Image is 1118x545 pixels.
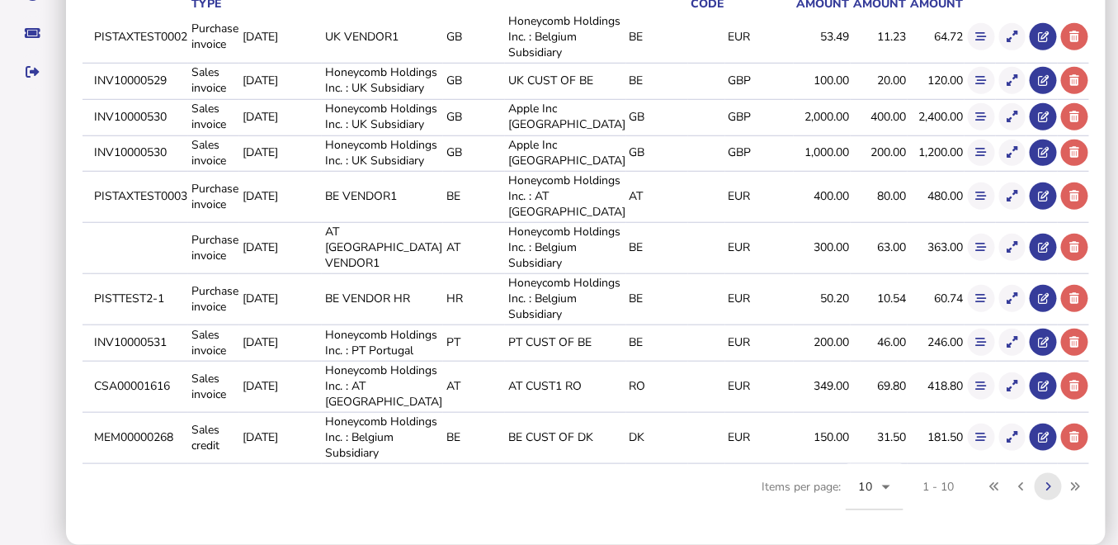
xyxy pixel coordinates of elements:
td: 53.49 [794,12,851,61]
td: 63.00 [851,223,908,272]
td: Sales invoice [188,325,239,359]
td: [DATE] [239,12,322,61]
td: Sales invoice [188,135,239,169]
td: AT [GEOGRAPHIC_DATA] VENDOR1 [322,223,443,272]
td: Honeycomb Holdings Inc. : Belgium Subsidiary [505,12,626,61]
button: Show flow [968,103,995,130]
button: Delete transaction [1061,234,1088,261]
td: 400.00 [794,172,851,221]
td: Honeycomb Holdings Inc. : UK Subsidiary [322,99,443,133]
td: BE VENDOR1 [322,172,443,221]
button: Open in advisor [1030,424,1057,451]
button: Delete transaction [1061,424,1088,451]
td: GBP [725,135,794,169]
td: 31.50 [851,413,908,462]
td: 246.00 [908,325,965,359]
button: Show transaction detail [999,103,1026,130]
td: GB [443,12,505,61]
button: Show flow [968,424,995,451]
td: 200.00 [794,325,851,359]
td: [DATE] [239,413,322,462]
button: Raise a support ticket [16,16,50,50]
td: 480.00 [908,172,965,221]
button: Delete transaction [1061,329,1088,356]
td: 80.00 [851,172,908,221]
td: Purchase invoice [188,12,239,61]
td: AT [443,362,505,411]
div: 1 - 10 [923,479,955,495]
td: AT [443,223,505,272]
td: Honeycomb Holdings Inc. : Belgium Subsidiary [505,223,626,272]
td: 2,400.00 [908,99,965,133]
button: Delete transaction [1061,182,1088,210]
td: Apple Inc [GEOGRAPHIC_DATA] [505,135,626,169]
td: INV10000529 [91,63,188,97]
button: Show flow [968,182,995,210]
button: Sign out [16,54,50,89]
button: Show flow [968,23,995,50]
td: GB [443,135,505,169]
td: EUR [725,172,794,221]
button: Show flow [968,234,995,261]
td: Sales invoice [188,99,239,133]
button: Show transaction detail [999,424,1026,451]
td: GB [443,99,505,133]
button: Show transaction detail [999,23,1026,50]
td: UK CUST OF BE [505,63,626,97]
td: AT [626,172,688,221]
td: EUR [725,274,794,324]
td: 64.72 [908,12,965,61]
td: INV10000530 [91,135,188,169]
button: Last page [1062,473,1089,500]
td: UK VENDOR1 [322,12,443,61]
td: Sales credit [188,413,239,462]
td: MEM00000268 [91,413,188,462]
button: Open in advisor [1030,285,1057,312]
td: INV10000530 [91,99,188,133]
td: 20.00 [851,63,908,97]
button: Open in advisor [1030,182,1057,210]
button: Open in advisor [1030,372,1057,400]
td: [DATE] [239,274,322,324]
td: EUR [725,362,794,411]
td: PISTAXTEST0003 [91,172,188,221]
button: Delete transaction [1061,285,1088,312]
td: [DATE] [239,135,322,169]
button: Show transaction detail [999,329,1026,356]
td: GB [626,135,688,169]
td: INV10000531 [91,325,188,359]
td: HR [443,274,505,324]
td: Honeycomb Holdings Inc. : UK Subsidiary [322,135,443,169]
td: BE [443,413,505,462]
td: Honeycomb Holdings Inc. : AT [GEOGRAPHIC_DATA] [322,362,443,411]
td: 2,000.00 [794,99,851,133]
td: Purchase invoice [188,223,239,272]
mat-form-field: Change page size [846,464,903,528]
td: 150.00 [794,413,851,462]
td: GB [443,63,505,97]
button: Delete transaction [1061,23,1088,50]
button: First page [981,473,1008,500]
td: Honeycomb Holdings Inc. : UK Subsidiary [322,63,443,97]
td: 349.00 [794,362,851,411]
button: Show flow [968,140,995,167]
button: Next page [1035,473,1062,500]
td: Purchase invoice [188,274,239,324]
td: Honeycomb Holdings Inc. : Belgium Subsidiary [322,413,443,462]
td: PT CUST OF BE [505,325,626,359]
button: Open in advisor [1030,23,1057,50]
td: BE [626,274,688,324]
td: BE [626,12,688,61]
button: Show transaction detail [999,182,1026,210]
button: Open in advisor [1030,103,1057,130]
td: Honeycomb Holdings Inc. : PT Portugal [322,325,443,359]
td: BE [626,63,688,97]
td: 69.80 [851,362,908,411]
td: PISTTEST2-1 [91,274,188,324]
td: 11.23 [851,12,908,61]
td: Apple Inc [GEOGRAPHIC_DATA] [505,99,626,133]
button: Show flow [968,372,995,400]
td: EUR [725,413,794,462]
td: Honeycomb Holdings Inc. : AT [GEOGRAPHIC_DATA] [505,172,626,221]
td: BE [626,325,688,359]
